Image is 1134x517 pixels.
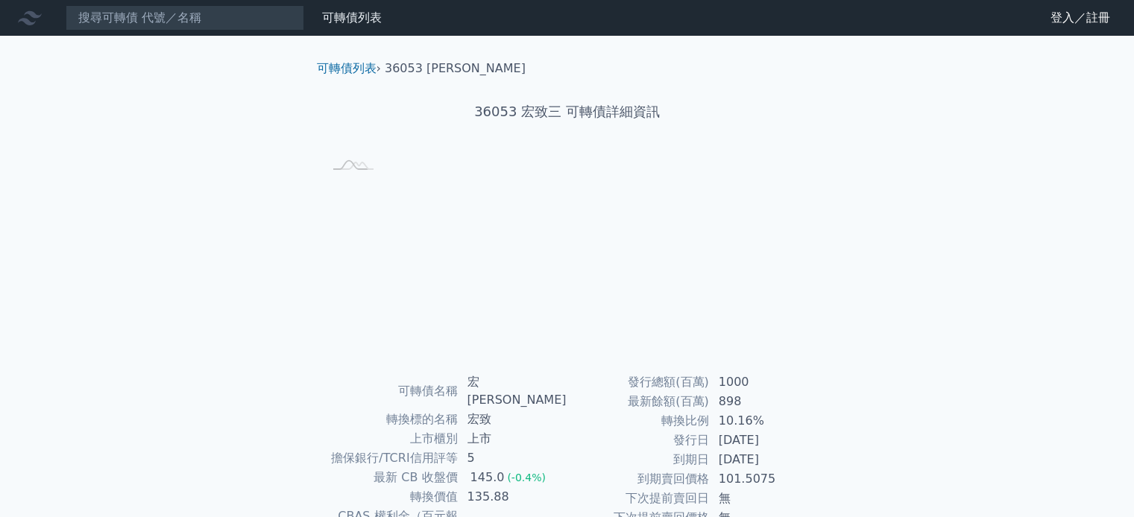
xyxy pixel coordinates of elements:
li: 36053 [PERSON_NAME] [385,60,526,77]
a: 登入／註冊 [1039,6,1122,30]
td: 發行日 [567,431,710,450]
li: › [317,60,381,77]
a: 可轉債列表 [317,61,377,75]
td: 轉換標的名稱 [323,410,459,429]
td: 擔保銀行/TCRI信用評等 [323,448,459,468]
td: 1000 [710,372,812,392]
td: 上市櫃別 [323,429,459,448]
td: 最新 CB 收盤價 [323,468,459,487]
input: 搜尋可轉債 代號／名稱 [66,5,304,31]
div: 145.0 [467,469,508,486]
td: 10.16% [710,411,812,431]
td: 到期賣回價格 [567,469,710,489]
td: 最新餘額(百萬) [567,392,710,411]
td: 到期日 [567,450,710,469]
span: (-0.4%) [507,472,546,483]
td: 135.88 [459,487,567,507]
td: [DATE] [710,450,812,469]
td: 898 [710,392,812,411]
td: 上市 [459,429,567,448]
td: 宏[PERSON_NAME] [459,372,567,410]
td: 可轉債名稱 [323,372,459,410]
td: 發行總額(百萬) [567,372,710,392]
td: 101.5075 [710,469,812,489]
td: 無 [710,489,812,508]
td: 轉換比例 [567,411,710,431]
td: 宏致 [459,410,567,429]
td: [DATE] [710,431,812,450]
iframe: Chat Widget [1059,445,1134,517]
td: 轉換價值 [323,487,459,507]
a: 可轉債列表 [322,10,382,25]
td: 5 [459,448,567,468]
h1: 36053 宏致三 可轉債詳細資訊 [305,101,830,122]
td: 下次提前賣回日 [567,489,710,508]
